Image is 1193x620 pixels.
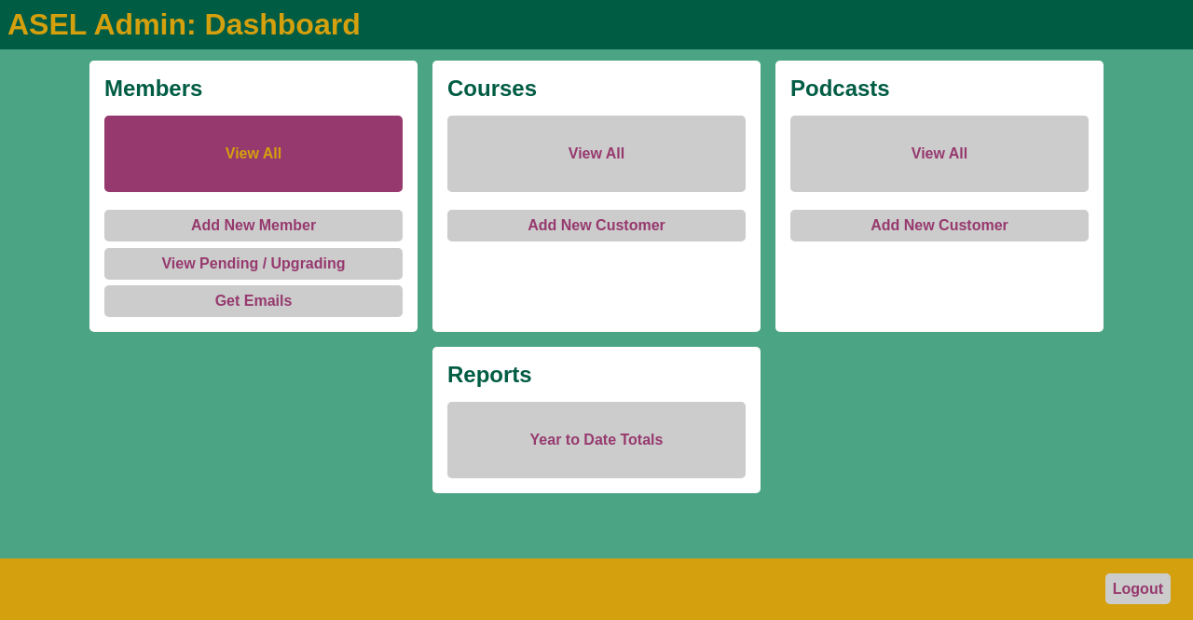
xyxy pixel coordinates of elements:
[104,285,403,317] a: Get Emails
[104,116,403,192] a: View All
[790,210,1089,241] a: Add New Customer
[7,7,1186,42] h1: ASEL Admin: Dashboard
[447,402,746,478] a: Year to Date Totals
[104,248,403,280] a: View Pending / Upgrading
[104,210,403,241] a: Add New Member
[447,76,746,102] h2: Courses
[790,116,1089,192] a: View All
[447,210,746,241] a: Add New Customer
[1105,573,1171,604] a: Logout
[104,76,403,102] h2: Members
[790,76,1089,102] h2: Podcasts
[447,116,746,192] a: View All
[447,362,746,388] h2: Reports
